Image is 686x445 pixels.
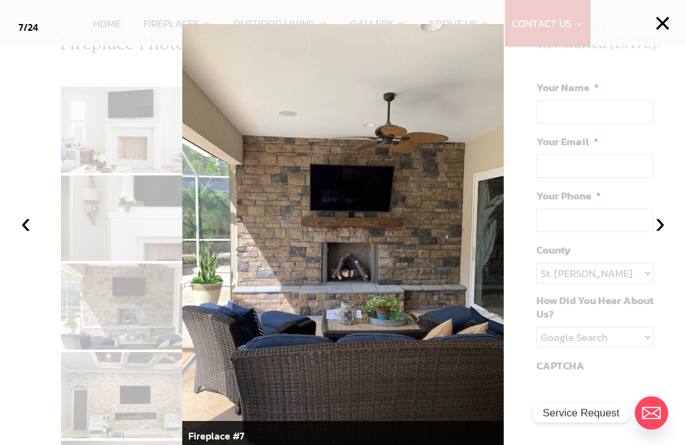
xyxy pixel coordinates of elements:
span: 24 [28,20,38,34]
span: 7 [18,20,23,34]
button: › [647,209,674,236]
div: / [18,18,38,36]
a: Email [635,396,668,430]
button: ‹ [12,209,39,236]
button: × [649,10,676,37]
